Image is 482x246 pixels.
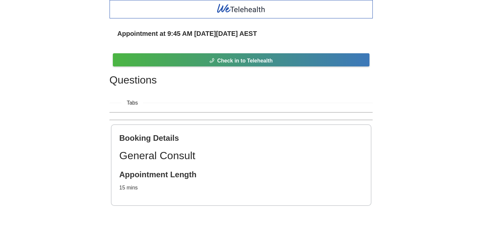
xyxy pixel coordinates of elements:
[119,184,363,192] p: 15 mins
[209,58,215,64] span: phone
[217,57,273,65] span: Check in to Telehealth
[119,133,363,143] h2: Booking Details
[216,3,266,14] img: WeTelehealth
[110,72,373,88] h1: Questions
[117,28,257,39] span: Appointment at 9:45 AM on Fri 29 Aug AEST
[121,99,143,107] span: Tabs
[119,147,363,164] h1: General Consult
[113,53,369,66] button: phoneCheck in to Telehealth
[119,169,363,180] h2: Appointment Length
